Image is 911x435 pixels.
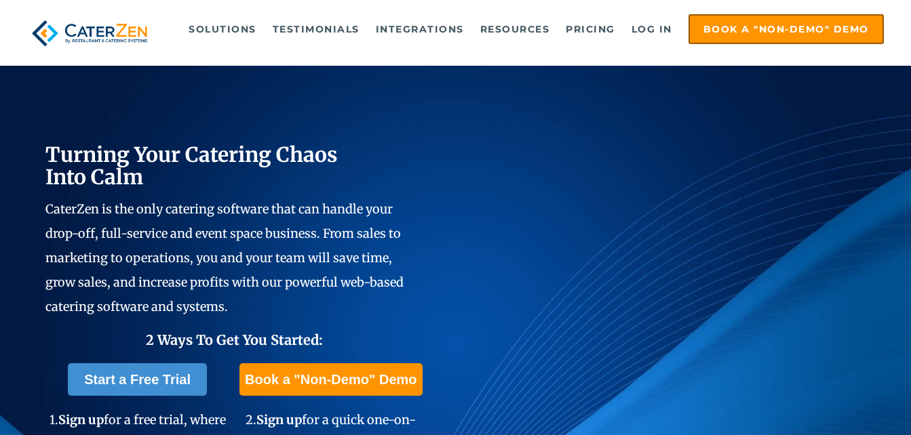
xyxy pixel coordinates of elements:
[68,363,207,396] a: Start a Free Trial
[58,412,104,428] span: Sign up
[27,14,151,52] img: caterzen
[559,16,622,43] a: Pricing
[45,142,338,190] span: Turning Your Catering Chaos Into Calm
[45,201,404,314] span: CaterZen is the only catering software that can handle your drop-off, full-service and event spac...
[266,16,366,43] a: Testimonials
[239,363,422,396] a: Book a "Non-Demo" Demo
[256,412,302,428] span: Sign up
[174,14,884,44] div: Navigation Menu
[146,331,323,348] span: 2 Ways To Get You Started:
[473,16,557,43] a: Resources
[369,16,471,43] a: Integrations
[625,16,679,43] a: Log in
[790,382,896,420] iframe: Help widget launcher
[689,14,884,44] a: Book a "Non-Demo" Demo
[182,16,263,43] a: Solutions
